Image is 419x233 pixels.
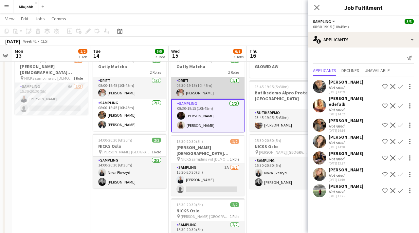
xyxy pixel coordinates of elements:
[230,157,239,162] span: 1 Role
[15,48,23,54] span: Mon
[181,214,230,219] span: [PERSON_NAME] [GEOGRAPHIC_DATA]
[22,39,38,44] span: Week 41
[329,150,363,156] div: [PERSON_NAME]
[78,49,87,54] span: 1/2
[41,39,49,44] div: CEST
[233,54,244,59] div: 3 Jobs
[93,157,166,188] app-card-role: Sampling2/214:00-20:30 (6h30m)Nova Ekesryd[PERSON_NAME]
[329,178,363,182] div: [DATE] 13:10
[24,76,73,81] span: NICKS sampling vid [DEMOGRAPHIC_DATA][PERSON_NAME] Stockholm
[3,14,17,23] a: View
[228,70,239,75] span: 2 Roles
[313,24,414,29] div: 08:30-19:15 (10h45m)
[249,109,323,131] app-card-role: Butiksdemo1/113:45-19:15 (5h30m)[PERSON_NAME]
[49,14,69,23] a: Comms
[259,150,308,155] span: [PERSON_NAME] [GEOGRAPHIC_DATA]
[405,19,414,24] span: 3/3
[171,164,245,196] app-card-role: Sampling3A1/215:30-20:30 (5h)[PERSON_NAME]
[313,19,331,24] span: Sampling
[329,161,363,165] div: [DATE] 13:37
[230,214,239,219] span: 1 Role
[249,90,323,102] h3: Butiksdemo Alpro Protein [GEOGRAPHIC_DATA]
[249,144,323,149] h3: NICKS Oslo
[32,14,47,23] a: Jobs
[171,64,245,69] h3: Oatly Matcha
[329,124,346,128] div: Not rated
[5,38,20,45] div: [DATE]
[249,48,258,54] span: Thu
[249,80,323,131] app-job-card: 13:45-19:15 (5h30m)1/1Butiksdemo Alpro Protein [GEOGRAPHIC_DATA]1 RoleButiksdemo1/113:45-19:15 (5...
[329,128,363,133] div: [DATE] 14:14
[171,99,245,132] app-card-role: Sampling2/208:30-19:15 (10h45m)[PERSON_NAME][PERSON_NAME]
[15,54,88,115] app-job-card: 15:30-20:30 (5h)1/2[PERSON_NAME] [DEMOGRAPHIC_DATA][PERSON_NAME] Stockholm NICKS sampling vid [DE...
[155,54,165,59] div: 2 Jobs
[171,208,245,214] h3: NICKS Oslo
[18,14,31,23] a: Edit
[329,140,346,145] div: Not rated
[365,68,390,73] span: Unavailable
[79,54,87,59] div: 1 Job
[313,68,336,73] span: Applicants
[93,143,166,149] h3: NICKS Oslo
[308,3,419,12] h3: Job Fulfilment
[329,173,346,178] div: Not rated
[171,48,180,54] span: Wed
[51,16,66,22] span: Comms
[329,167,363,173] div: [PERSON_NAME]
[93,64,166,69] h3: Oatly Matcha
[329,145,363,149] div: [DATE] 14:48
[176,139,203,144] span: 15:30-20:30 (5h)
[15,83,88,115] app-card-role: Sampling6A1/215:30-20:30 (5h)[PERSON_NAME]
[329,79,363,85] div: [PERSON_NAME]
[181,157,230,162] span: NICKS sampling vid [DEMOGRAPHIC_DATA][PERSON_NAME] Stockholm
[92,52,100,59] span: 14
[249,64,323,69] h3: GLOWID AW
[13,0,39,13] button: Alla jobb
[308,32,419,48] div: Applicants
[73,76,83,81] span: 1 Role
[249,54,323,78] app-job-card: GLOWID AW
[152,138,161,143] span: 2/2
[5,16,14,22] span: View
[329,189,346,194] div: Not rated
[329,107,346,112] div: Not rated
[313,19,336,24] button: Sampling
[248,52,258,59] span: 16
[170,52,180,59] span: 15
[171,135,245,196] app-job-card: 15:30-20:30 (5h)1/2[PERSON_NAME] [DEMOGRAPHIC_DATA][PERSON_NAME] Stockholm NICKS sampling vid [DE...
[21,16,28,22] span: Edit
[230,202,239,207] span: 2/2
[249,134,323,189] app-job-card: 15:30-20:30 (5h)2/2NICKS Oslo [PERSON_NAME] [GEOGRAPHIC_DATA]1 RoleSampling2/215:30-20:30 (5h)Nov...
[329,90,363,94] div: [DATE] 13:59
[255,138,281,143] span: 15:30-20:30 (5h)
[249,157,323,189] app-card-role: Sampling2/215:30-20:30 (5h)Nova Ekesryd[PERSON_NAME]
[329,183,363,189] div: [PERSON_NAME]
[93,134,166,188] app-job-card: 14:00-20:30 (6h30m)2/2NICKS Oslo [PERSON_NAME] [GEOGRAPHIC_DATA]1 RoleSampling2/214:00-20:30 (6h3...
[14,52,23,59] span: 13
[176,202,203,207] span: 15:30-20:30 (5h)
[171,77,245,99] app-card-role: Drift1/108:30-19:15 (10h45m)[PERSON_NAME]
[171,145,245,156] h3: [PERSON_NAME] [DEMOGRAPHIC_DATA][PERSON_NAME] Stockholm
[233,49,242,54] span: 6/7
[102,149,152,154] span: [PERSON_NAME] [GEOGRAPHIC_DATA]
[171,54,245,132] app-job-card: 08:30-19:15 (10h45m)3/3Oatly Matcha2 RolesDrift1/108:30-19:15 (10h45m)[PERSON_NAME]Sampling2/208:...
[155,49,164,54] span: 5/5
[230,139,239,144] span: 1/2
[35,16,45,22] span: Jobs
[93,48,100,54] span: Tue
[150,70,161,75] span: 2 Roles
[98,138,132,143] span: 14:00-20:30 (6h30m)
[341,68,359,73] span: Declined
[93,99,166,131] app-card-role: Sampling2/208:00-18:45 (10h45m)[PERSON_NAME][PERSON_NAME]
[93,77,166,99] app-card-role: Drift1/108:00-18:45 (10h45m)[PERSON_NAME]
[152,149,161,154] span: 1 Role
[329,85,346,90] div: Not rated
[93,54,166,131] app-job-card: 08:00-18:45 (10h45m)3/3Oatly Matcha2 RolesDrift1/108:00-18:45 (10h45m)[PERSON_NAME]Sampling2/208:...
